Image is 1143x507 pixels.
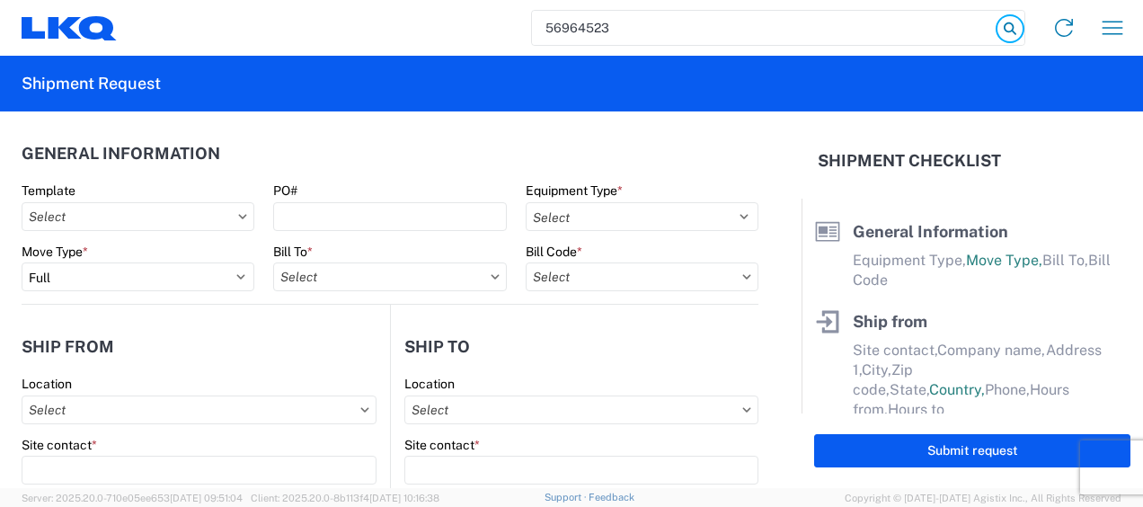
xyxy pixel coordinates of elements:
a: Support [545,492,589,503]
button: Submit request [814,434,1130,467]
label: Bill Code [526,244,582,260]
span: [DATE] 10:16:38 [369,493,439,503]
span: General Information [853,222,1008,241]
span: Copyright © [DATE]-[DATE] Agistix Inc., All Rights Reserved [845,490,1121,506]
input: Select [22,202,254,231]
h2: General Information [22,145,220,163]
input: Select [273,262,506,291]
span: [DATE] 09:51:04 [170,493,243,503]
span: Client: 2025.20.0-8b113f4 [251,493,439,503]
label: Equipment Type [526,182,623,199]
label: Site contact [404,437,480,453]
label: Bill To [273,244,313,260]
input: Select [22,396,377,424]
a: Feedback [589,492,634,503]
label: Move Type [22,244,88,260]
input: Select [404,396,758,424]
label: Site contact [22,437,97,453]
span: Move Type, [966,252,1042,269]
span: Ship from [853,312,927,331]
label: PO# [273,182,297,199]
span: Hours to [888,401,944,418]
label: Template [22,182,75,199]
input: Select [526,262,758,291]
h2: Ship to [404,338,470,356]
span: Bill To, [1042,252,1088,269]
label: Location [404,376,455,392]
h2: Shipment Request [22,73,161,94]
span: State, [890,381,929,398]
label: Location [22,376,72,392]
span: Server: 2025.20.0-710e05ee653 [22,493,243,503]
h2: Shipment Checklist [818,150,1001,172]
h2: Ship from [22,338,114,356]
span: Phone, [985,381,1030,398]
span: City, [862,361,891,378]
span: Country, [929,381,985,398]
span: Site contact, [853,342,937,359]
input: Shipment, tracking or reference number [532,11,997,45]
span: Equipment Type, [853,252,966,269]
span: Company name, [937,342,1046,359]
